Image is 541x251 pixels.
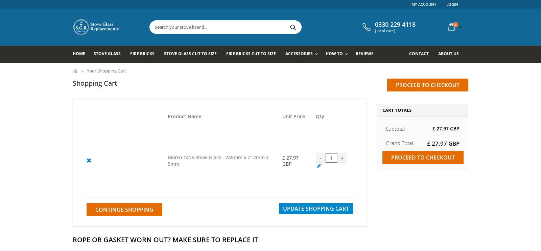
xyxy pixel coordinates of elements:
[285,21,301,34] button: Search
[168,154,269,167] a: Morso 1416 Stove Glass - 245mm x 212mm x 5mm
[427,140,460,147] span: £ 27.97 GBP
[73,69,78,73] a: Home
[150,21,377,34] input: Search your stove brand...
[438,51,459,57] span: About us
[285,51,313,57] span: Accessories
[73,19,120,36] img: Stove Glass Replacement
[285,46,321,63] a: Accessories
[409,51,429,57] span: Contact
[73,51,85,57] span: Home
[386,125,405,132] span: Subtotal
[356,51,374,57] span: Reviews
[337,153,347,163] div: +
[387,79,468,91] input: Proceed to checkout
[87,203,162,216] a: Continue Shopping
[164,109,279,124] th: Product Name
[316,153,326,163] div: -
[73,79,117,88] h1: Shopping Cart
[446,20,464,34] a: 1
[279,203,353,214] button: Update Shopping Cart
[382,151,464,164] input: Proceed to checkout
[375,28,416,33] span: (local rate)
[164,51,216,57] span: Stove Glass Cut To Size
[87,68,126,74] span: Your Shopping Cart
[73,235,468,244] h2: Rope Or Gasket Worn Out? Make Sure To Replace It
[382,107,411,113] span: Cart Totals
[94,46,126,63] a: Stove Glass
[326,51,343,57] span: How To
[279,109,312,124] th: Unit Price
[130,51,155,57] span: Fire Bricks
[326,46,351,63] a: How To
[282,154,299,167] span: £ 27.97 GBP
[356,46,379,63] a: Reviews
[283,205,349,212] span: Update Shopping Cart
[95,206,154,213] span: Continue Shopping
[453,22,458,27] span: 1
[409,46,434,63] a: Contact
[438,46,464,63] a: About us
[432,125,460,132] span: £ 27.97 GBP
[312,109,356,124] th: Qty
[386,140,413,146] strong: Grand Total
[375,21,416,28] span: 0330 229 4118
[94,51,121,57] span: Stove Glass
[226,46,281,63] a: Fire Bricks Cut To Size
[164,46,221,63] a: Stove Glass Cut To Size
[73,46,90,63] a: Home
[130,46,160,63] a: Fire Bricks
[361,21,416,33] a: 0330 229 4118 (local rate)
[226,51,276,57] span: Fire Bricks Cut To Size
